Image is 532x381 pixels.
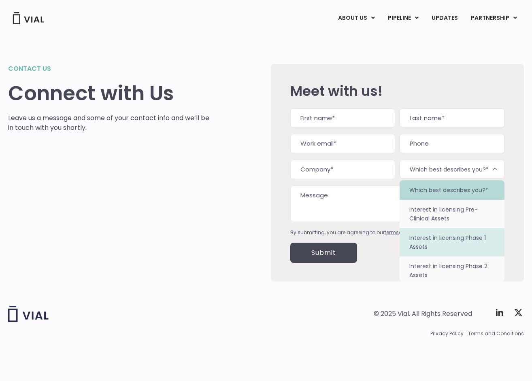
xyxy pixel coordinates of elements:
img: Vial Logo [12,12,45,24]
a: terms [385,229,399,236]
a: PIPELINEMenu Toggle [381,11,425,25]
div: By submitting, you are agreeing to our and [290,229,504,236]
li: Interest in licensing Pre-Clinical Assets [400,200,504,228]
h2: Meet with us! [290,83,504,99]
span: Which best describes you?* [400,160,504,179]
h1: Connect with Us [8,82,214,105]
a: ABOUT USMenu Toggle [332,11,381,25]
img: Vial logo wih "Vial" spelled out [8,306,49,322]
input: Last name* [400,108,504,128]
a: PARTNERSHIPMenu Toggle [464,11,523,25]
input: First name* [290,108,395,128]
input: Submit [290,243,357,263]
input: Phone [400,134,504,153]
input: Work email* [290,134,395,153]
div: © 2025 Vial. All Rights Reserved [374,309,472,318]
a: Terms and Conditions [468,330,524,337]
a: Privacy Policy [430,330,464,337]
li: Interest in licensing Phase 1 Assets [400,228,504,256]
h2: Contact us [8,64,214,74]
input: Company* [290,160,395,179]
a: UPDATES [425,11,464,25]
li: Which best describes you?* [400,180,504,200]
p: Leave us a message and some of your contact info and we’ll be in touch with you shortly. [8,113,214,133]
li: Interest in licensing Phase 2 Assets [400,256,504,285]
